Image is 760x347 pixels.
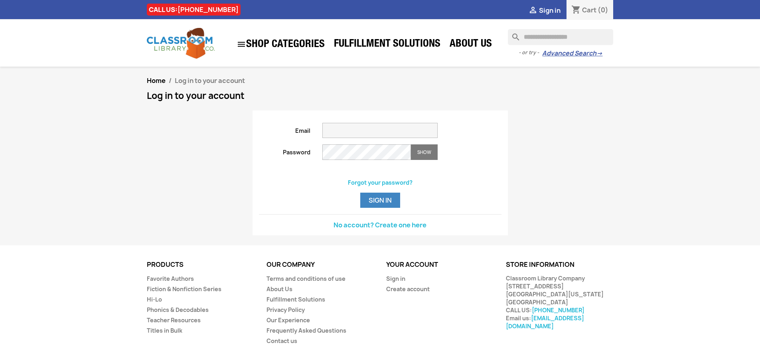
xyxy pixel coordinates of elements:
a: Advanced Search→ [542,49,602,57]
a: SHOP CATEGORIES [233,35,329,53]
a: Our Experience [266,316,310,324]
a: Fulfillment Solutions [266,296,325,303]
a: [EMAIL_ADDRESS][DOMAIN_NAME] [506,314,584,330]
div: Classroom Library Company [STREET_ADDRESS] [GEOGRAPHIC_DATA][US_STATE] [GEOGRAPHIC_DATA] CALL US:... [506,274,614,330]
a: Your account [386,260,438,269]
i: search [508,29,517,39]
a: [PHONE_NUMBER] [178,5,239,14]
a: Teacher Resources [147,316,201,324]
input: Password input [322,144,411,160]
a: Hi-Lo [147,296,162,303]
a: Terms and conditions of use [266,275,345,282]
span: Log in to your account [175,76,245,85]
i: shopping_cart [571,6,581,15]
span: Cart [582,6,596,14]
h1: Log in to your account [147,91,614,101]
a: Frequently Asked Questions [266,327,346,334]
a: Forgot your password? [348,179,413,186]
a: [PHONE_NUMBER] [532,306,584,314]
a: Titles in Bulk [147,327,182,334]
input: Search [508,29,613,45]
span: → [596,49,602,57]
i:  [528,6,538,16]
button: Show [411,144,438,160]
p: Store information [506,261,614,268]
span: - or try - [519,49,542,57]
a: Fiction & Nonfiction Series [147,285,221,293]
a: About Us [446,37,496,53]
p: Products [147,261,255,268]
button: Sign in [360,193,400,208]
a: No account? Create one here [334,221,426,229]
a: Favorite Authors [147,275,194,282]
div: CALL US: [147,4,241,16]
a: Fulfillment Solutions [330,37,444,53]
label: Password [253,144,317,156]
span: (0) [598,6,608,14]
a: About Us [266,285,292,293]
img: Classroom Library Company [147,28,215,59]
a:  Sign in [528,6,561,15]
span: Sign in [539,6,561,15]
a: Contact us [266,337,297,345]
p: Our company [266,261,374,268]
a: Sign in [386,275,405,282]
a: Create account [386,285,430,293]
i:  [237,39,246,49]
a: Home [147,76,166,85]
a: Privacy Policy [266,306,305,313]
a: Phonics & Decodables [147,306,209,313]
label: Email [253,123,317,135]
